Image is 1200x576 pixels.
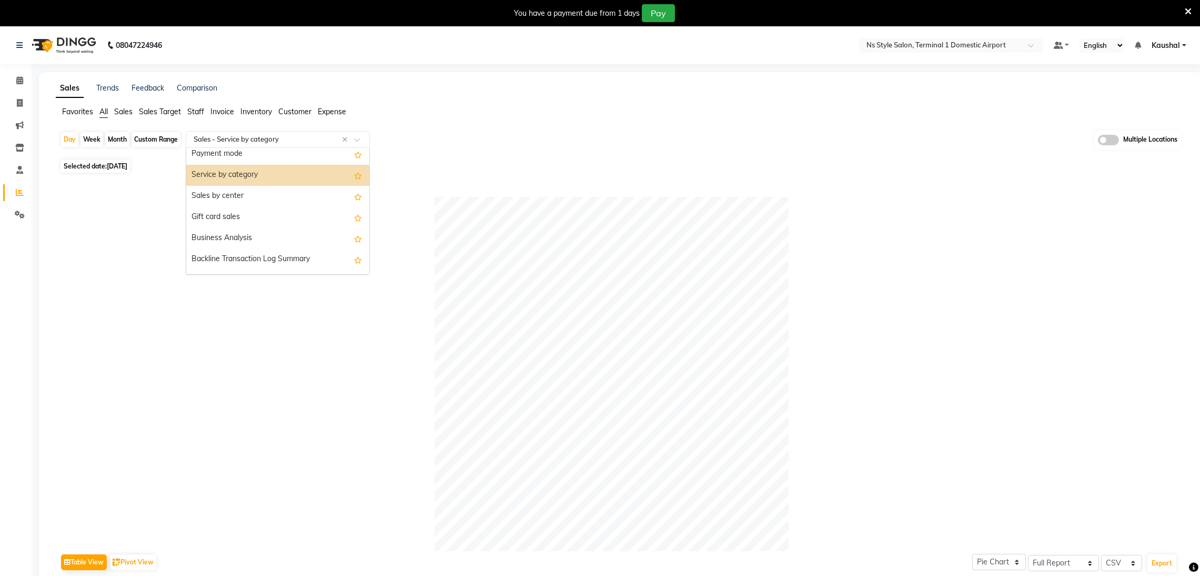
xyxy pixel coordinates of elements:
div: Sales by center [186,186,369,207]
span: Add this report to Favorites List [354,169,362,182]
div: You have a payment due from 1 days [514,8,640,19]
button: Export [1147,554,1176,572]
div: Business Analysis [186,228,369,249]
div: Gift card sales [186,207,369,228]
ng-dropdown-panel: Options list [186,147,370,275]
div: Backline Transaction Log [186,270,369,291]
a: Trends [96,83,119,93]
a: Comparison [177,83,217,93]
div: Service by category [186,165,369,186]
a: Feedback [132,83,164,93]
span: Customer [278,107,311,116]
div: Month [105,132,129,147]
a: Sales [56,79,84,98]
span: Add this report to Favorites List [354,253,362,266]
b: 08047224946 [116,31,162,60]
span: Selected date: [61,160,130,173]
span: Add this report to Favorites List [354,232,362,245]
button: Table View [61,554,107,570]
span: Add this report to Favorites List [354,190,362,203]
span: Clear all [342,134,351,145]
span: Expense [318,107,346,116]
span: Add this report to Favorites List [354,148,362,161]
div: Week [80,132,103,147]
span: Staff [187,107,204,116]
button: Pivot View [110,554,156,570]
span: Kaushal [1152,40,1180,51]
img: logo [27,31,99,60]
div: Payment mode [186,144,369,165]
span: Inventory [240,107,272,116]
div: Day [61,132,78,147]
span: Sales [114,107,133,116]
span: All [99,107,108,116]
span: Sales Target [139,107,181,116]
div: Custom Range [132,132,180,147]
span: Multiple Locations [1123,135,1177,145]
img: pivot.png [113,559,120,567]
span: Add this report to Favorites List [354,211,362,224]
span: Invoice [210,107,234,116]
div: Backline Transaction Log Summary [186,249,369,270]
span: [DATE] [107,162,127,170]
button: Pay [642,4,675,22]
span: Favorites [62,107,93,116]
